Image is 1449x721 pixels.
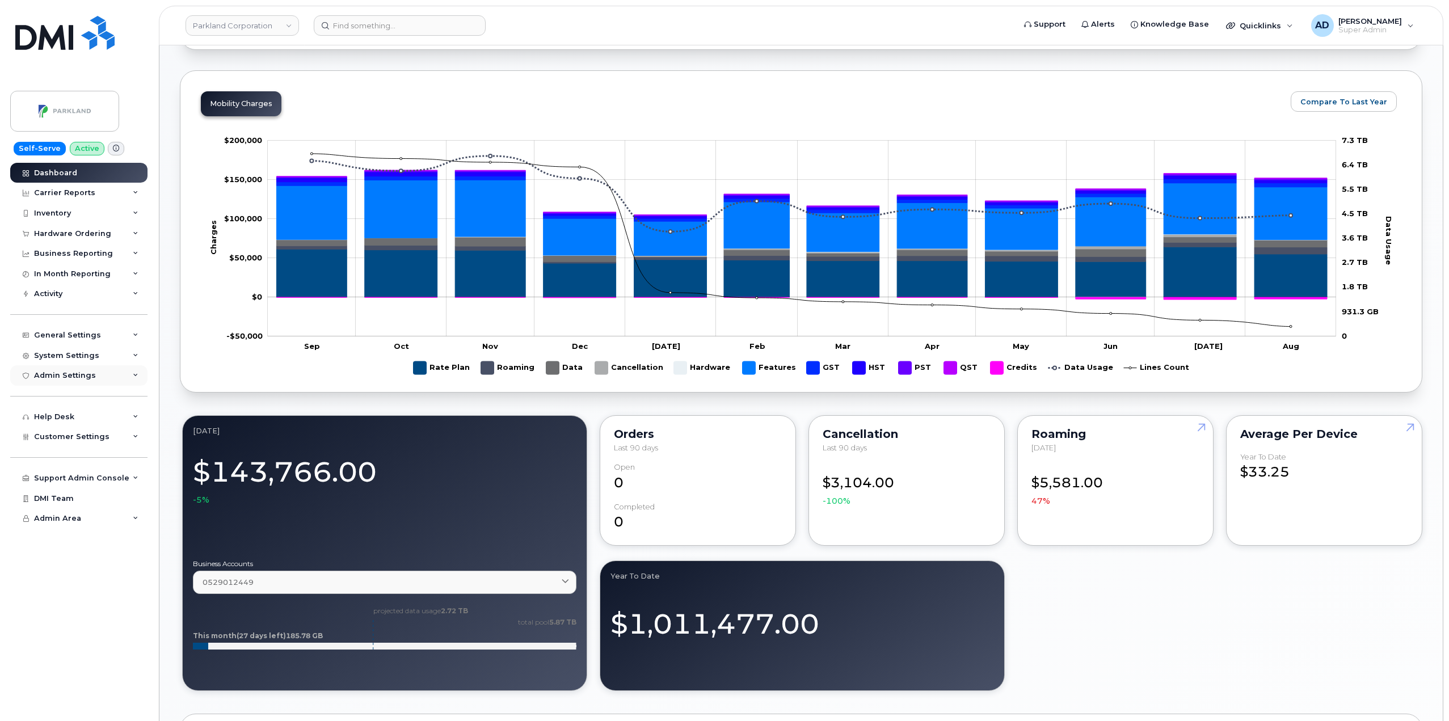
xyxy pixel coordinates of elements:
[1194,341,1223,351] tspan: [DATE]
[823,463,991,507] div: $3,104.00
[276,180,1327,255] g: Features
[1031,429,1199,438] div: Roaming
[237,631,286,640] tspan: (27 days left)
[1034,19,1065,30] span: Support
[517,618,576,626] text: total pool
[1282,341,1299,351] tspan: Aug
[614,443,658,452] span: Last 90 days
[614,429,782,438] div: Orders
[193,631,237,640] tspan: This month
[186,15,299,36] a: Parkland Corporation
[414,357,470,379] g: Rate Plan
[924,341,940,351] tspan: Apr
[1342,283,1368,292] tspan: 1.8 TB
[1031,495,1050,507] span: 47%
[823,429,991,438] div: Cancellation
[1342,160,1368,169] tspan: 6.4 TB
[229,253,262,262] tspan: $50,000
[991,357,1037,379] g: Credits
[743,357,796,379] g: Features
[1140,19,1209,30] span: Knowledge Base
[394,341,409,351] tspan: Oct
[1300,96,1387,107] span: Compare To Last Year
[224,175,262,184] g: $0
[610,571,994,580] div: Year to Date
[1342,258,1368,267] tspan: 2.7 TB
[1016,13,1073,36] a: Support
[481,357,535,379] g: Roaming
[203,577,254,588] span: 0529012449
[1240,429,1408,438] div: Average per Device
[226,331,263,340] tspan: -$50,000
[823,443,867,452] span: Last 90 days
[944,357,979,379] g: QST
[193,449,576,506] div: $143,766.00
[1342,184,1368,193] tspan: 5.5 TB
[224,136,262,145] tspan: $200,000
[193,571,576,594] a: 0529012449
[1031,443,1056,452] span: [DATE]
[482,341,498,351] tspan: Nov
[835,341,850,351] tspan: Mar
[1303,14,1422,37] div: Adil Derdak
[1342,209,1368,218] tspan: 4.5 TB
[610,594,994,644] div: $1,011,477.00
[224,214,262,223] tspan: $100,000
[674,357,731,379] g: Hardware
[614,503,655,511] div: completed
[193,426,576,435] div: August 2025
[224,214,262,223] g: $0
[229,253,262,262] g: $0
[314,15,486,36] input: Find something...
[749,341,765,351] tspan: Feb
[899,357,933,379] g: PST
[252,292,262,301] tspan: $0
[193,560,576,567] label: Business Accounts
[823,495,850,507] span: -100%
[595,357,663,379] g: Cancellation
[1073,13,1123,36] a: Alerts
[614,463,635,471] div: Open
[1240,453,1408,482] div: $33.25
[1338,26,1402,35] span: Super Admin
[441,606,468,615] tspan: 2.72 TB
[193,494,209,505] span: -5%
[276,242,1327,263] g: Roaming
[209,220,218,255] tspan: Charges
[572,341,588,351] tspan: Dec
[1124,357,1189,379] g: Lines Count
[853,357,887,379] g: HST
[224,136,262,145] g: $0
[549,618,576,626] tspan: 5.87 TB
[1342,136,1368,145] tspan: 7.3 TB
[1338,16,1402,26] span: [PERSON_NAME]
[286,631,323,640] tspan: 185.78 GB
[1291,91,1397,112] button: Compare To Last Year
[1384,216,1393,265] tspan: Data Usage
[1048,357,1113,379] g: Data Usage
[304,341,320,351] tspan: Sep
[614,503,782,532] div: 0
[224,175,262,184] tspan: $150,000
[1240,21,1281,30] span: Quicklinks
[807,357,841,379] g: GST
[546,357,584,379] g: Data
[276,247,1327,297] g: Rate Plan
[1315,19,1329,32] span: AD
[1342,331,1347,340] tspan: 0
[1218,14,1301,37] div: Quicklinks
[373,606,468,615] text: projected data usage
[1013,341,1029,351] tspan: May
[226,331,263,340] g: $0
[1342,233,1368,242] tspan: 3.6 TB
[1103,341,1118,351] tspan: Jun
[1240,453,1286,461] div: Year to Date
[414,357,1189,379] g: Legend
[1123,13,1217,36] a: Knowledge Base
[276,297,1327,300] g: Credits
[1342,307,1379,316] tspan: 931.3 GB
[1031,463,1199,507] div: $5,581.00
[652,341,680,351] tspan: [DATE]
[1091,19,1115,30] span: Alerts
